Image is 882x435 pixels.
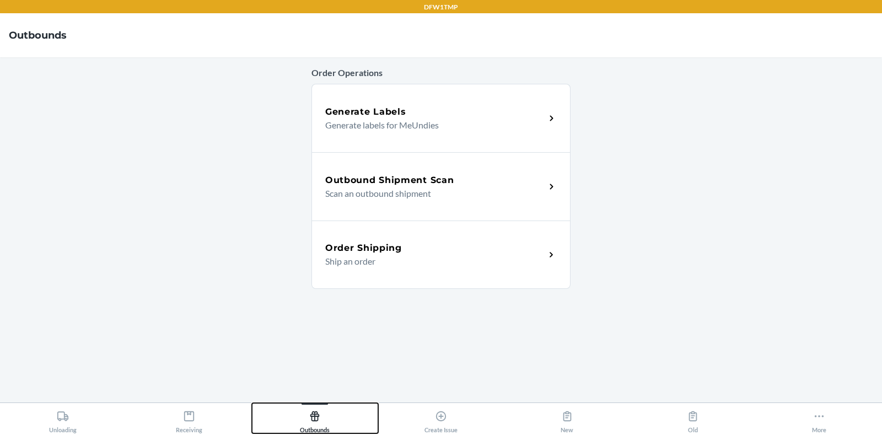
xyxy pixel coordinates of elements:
[311,152,571,221] a: Outbound Shipment ScanScan an outbound shipment
[424,406,458,433] div: Create Issue
[504,403,630,433] button: New
[311,66,571,79] p: Order Operations
[630,403,756,433] button: Old
[176,406,202,433] div: Receiving
[325,241,402,255] h5: Order Shipping
[561,406,573,433] div: New
[9,28,67,42] h4: Outbounds
[325,119,536,132] p: Generate labels for MeUndies
[325,255,536,268] p: Ship an order
[311,221,571,289] a: Order ShippingShip an order
[756,403,882,433] button: More
[424,2,458,12] p: DFW1TMP
[325,187,536,200] p: Scan an outbound shipment
[325,105,406,119] h5: Generate Labels
[311,84,571,152] a: Generate LabelsGenerate labels for MeUndies
[687,406,699,433] div: Old
[252,403,378,433] button: Outbounds
[49,406,77,433] div: Unloading
[378,403,504,433] button: Create Issue
[325,174,454,187] h5: Outbound Shipment Scan
[812,406,826,433] div: More
[300,406,330,433] div: Outbounds
[126,403,252,433] button: Receiving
